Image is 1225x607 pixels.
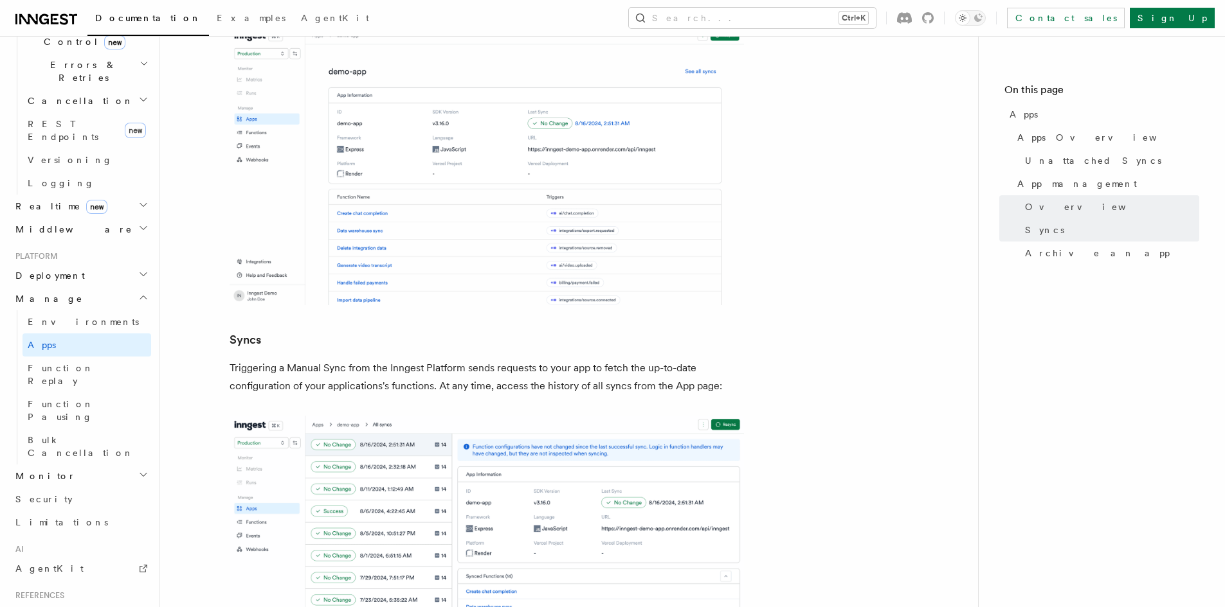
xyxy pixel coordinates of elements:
[1004,82,1199,103] h4: On this page
[23,356,151,392] a: Function Replay
[1012,172,1199,195] a: App management
[28,317,139,327] span: Environments
[87,4,209,36] a: Documentation
[629,8,876,28] button: Search...Ctrl+K
[15,517,108,527] span: Limitations
[95,13,201,23] span: Documentation
[10,511,151,534] a: Limitations
[23,89,151,112] button: Cancellation
[230,26,744,306] img: Clicking on an App from the home page will give you more detailed information about the current A...
[1020,242,1199,265] a: Archive an app
[28,435,134,458] span: Bulk Cancellation
[23,392,151,428] a: Function Pausing
[23,428,151,464] a: Bulk Cancellation
[10,464,151,488] button: Monitor
[10,470,76,482] span: Monitor
[10,544,24,554] span: AI
[10,287,151,310] button: Manage
[10,223,132,236] span: Middleware
[10,264,151,287] button: Deployment
[86,200,107,214] span: new
[28,399,94,422] span: Function Pausing
[23,148,151,172] a: Versioning
[1025,154,1161,167] span: Unattached Syncs
[10,557,151,580] a: AgentKit
[293,4,377,35] a: AgentKit
[1020,195,1199,218] a: Overview
[28,178,95,188] span: Logging
[125,123,146,138] span: new
[23,333,151,356] a: Apps
[104,35,125,49] span: new
[217,13,286,23] span: Examples
[1010,108,1038,121] span: Apps
[28,340,56,350] span: Apps
[10,292,83,305] span: Manage
[1020,218,1199,242] a: Syncs
[1025,224,1064,236] span: Syncs
[209,4,293,35] a: Examples
[15,563,84,574] span: AgentKit
[1025,200,1157,213] span: Overview
[1130,8,1215,28] a: Sign Up
[955,10,986,26] button: Toggle dark mode
[301,13,369,23] span: AgentKit
[10,310,151,464] div: Manage
[23,94,134,107] span: Cancellation
[28,155,113,165] span: Versioning
[1012,126,1199,149] a: Apps Overview
[23,112,151,148] a: REST Endpointsnew
[1017,131,1188,144] span: Apps Overview
[28,363,94,386] span: Function Replay
[10,590,64,601] span: References
[230,331,261,349] a: Syncs
[23,172,151,195] a: Logging
[10,269,85,282] span: Deployment
[10,200,107,213] span: Realtime
[10,218,151,241] button: Middleware
[10,251,58,261] span: Platform
[1025,247,1170,260] span: Archive an app
[10,488,151,511] a: Security
[1020,149,1199,172] a: Unattached Syncs
[1004,103,1199,126] a: Apps
[23,310,151,333] a: Environments
[839,12,868,24] kbd: Ctrl+K
[1007,8,1125,28] a: Contact sales
[230,359,744,395] p: Triggering a Manual Sync from the Inngest Platform sends requests to your app to fetch the up-to-...
[15,494,73,504] span: Security
[10,195,151,218] button: Realtimenew
[23,53,151,89] button: Errors & Retries
[23,58,140,84] span: Errors & Retries
[1017,177,1137,190] span: App management
[28,119,98,142] span: REST Endpoints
